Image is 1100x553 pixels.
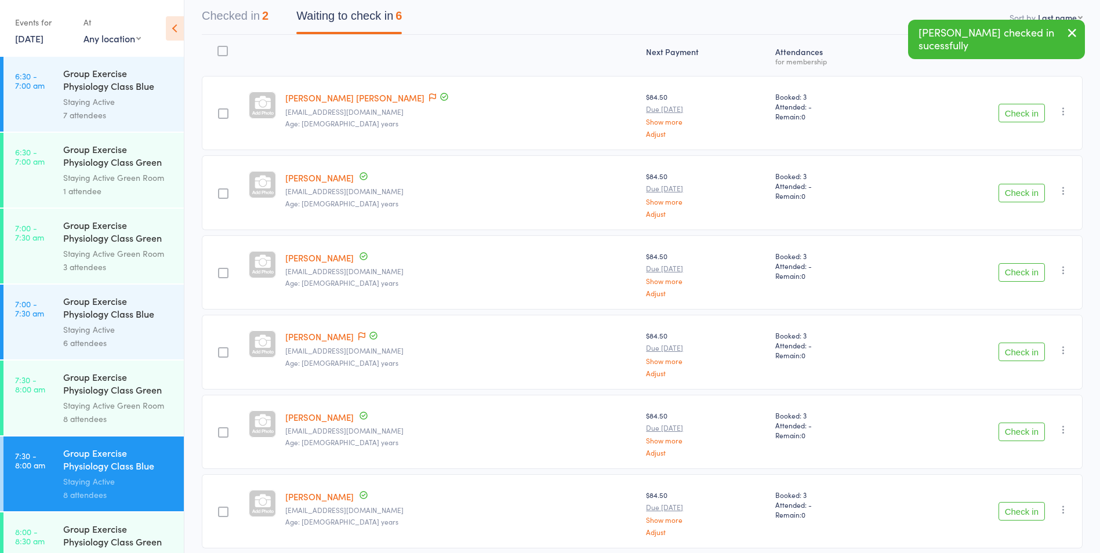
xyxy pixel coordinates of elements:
span: 0 [801,510,805,519]
span: Booked: 3 [775,330,893,340]
div: 2 [262,9,268,22]
a: [PERSON_NAME] [PERSON_NAME] [285,92,424,104]
small: sro37734@bigpond.net.au [285,347,637,355]
span: 0 [801,350,805,360]
div: $84.50 [646,171,766,217]
div: 6 [395,9,402,22]
button: Check in [999,502,1045,521]
time: 7:00 - 7:30 am [15,223,44,242]
small: yoonfatt56@hotmail.com [285,108,637,116]
div: Group Exercise Physiology Class Green Room [63,219,174,247]
span: Attended: - [775,181,893,191]
span: Attended: - [775,420,893,430]
span: Booked: 3 [775,251,893,261]
span: Remain: [775,111,893,121]
div: [PERSON_NAME] checked in sucessfully [908,20,1085,59]
a: [DATE] [15,32,43,45]
div: Staying Active Green Room [63,399,174,412]
span: 0 [801,111,805,121]
span: Booked: 3 [775,490,893,500]
div: $84.50 [646,330,766,376]
button: Check in [999,184,1045,202]
div: Group Exercise Physiology Class Blue Room [63,67,174,95]
small: Due [DATE] [646,424,766,432]
div: 8 attendees [63,488,174,501]
time: 8:00 - 8:30 am [15,527,45,545]
span: Booked: 3 [775,92,893,101]
span: Age: [DEMOGRAPHIC_DATA] years [285,118,398,128]
div: Group Exercise Physiology Class Green Room [63,522,174,551]
div: for membership [775,57,893,65]
a: 6:30 -7:00 amGroup Exercise Physiology Class Blue RoomStaying Active7 attendees [3,57,184,132]
span: 0 [801,191,805,201]
a: 7:30 -8:00 amGroup Exercise Physiology Class Green RoomStaying Active Green Room8 attendees [3,361,184,435]
small: Due [DATE] [646,503,766,511]
a: Show more [646,118,766,125]
button: Check in [999,343,1045,361]
label: Sort by [1010,12,1036,23]
small: roguesmith@bigpond.com [285,427,637,435]
div: Any location [84,32,141,45]
span: Age: [DEMOGRAPHIC_DATA] years [285,358,398,368]
div: $84.50 [646,410,766,456]
div: Last name [1038,12,1077,23]
div: Staying Active [63,475,174,488]
button: Check in [999,263,1045,282]
span: Remain: [775,510,893,519]
a: 7:30 -8:00 amGroup Exercise Physiology Class Blue RoomStaying Active8 attendees [3,436,184,511]
a: Show more [646,516,766,523]
button: Check in [999,423,1045,441]
small: mgruzin@gmail.com [285,267,637,275]
div: Staying Active [63,323,174,336]
a: Adjust [646,449,766,456]
a: 7:00 -7:30 amGroup Exercise Physiology Class Blue RoomStaying Active6 attendees [3,285,184,359]
div: $84.50 [646,490,766,536]
div: Atten­dances [771,40,898,71]
div: 6 attendees [63,336,174,350]
div: Group Exercise Physiology Class Blue Room [63,446,174,475]
div: At [84,13,141,32]
small: Due [DATE] [646,184,766,192]
span: Attended: - [775,261,893,271]
a: Show more [646,357,766,365]
div: Group Exercise Physiology Class Green Room [63,370,174,399]
time: 6:30 - 7:00 am [15,147,45,166]
span: Remain: [775,430,893,440]
span: Attended: - [775,340,893,350]
div: 8 attendees [63,412,174,425]
button: Check in [999,104,1045,122]
a: Show more [646,198,766,205]
span: Age: [DEMOGRAPHIC_DATA] years [285,516,398,526]
a: Adjust [646,369,766,377]
span: Attended: - [775,101,893,111]
time: 7:30 - 8:00 am [15,451,45,470]
a: Adjust [646,289,766,297]
small: shire@bigpond.net.au [285,187,637,195]
small: Due [DATE] [646,264,766,272]
span: Attended: - [775,500,893,510]
span: Remain: [775,191,893,201]
div: 7 attendees [63,108,174,122]
button: Waiting to check in6 [296,3,402,34]
a: 7:00 -7:30 amGroup Exercise Physiology Class Green RoomStaying Active Green Room3 attendees [3,209,184,283]
a: Adjust [646,130,766,137]
span: Booked: 3 [775,410,893,420]
time: 7:30 - 8:00 am [15,375,45,394]
a: [PERSON_NAME] [285,330,354,343]
div: Staying Active Green Room [63,171,174,184]
small: Due [DATE] [646,344,766,352]
a: [PERSON_NAME] [285,411,354,423]
time: 6:30 - 7:00 am [15,71,45,90]
a: 6:30 -7:00 amGroup Exercise Physiology Class Green RoomStaying Active Green Room1 attendee [3,133,184,208]
span: 0 [801,271,805,281]
span: Remain: [775,350,893,360]
div: Group Exercise Physiology Class Blue Room [63,294,174,323]
div: $84.50 [646,251,766,297]
span: Age: [DEMOGRAPHIC_DATA] years [285,437,398,447]
span: Age: [DEMOGRAPHIC_DATA] years [285,278,398,288]
a: Adjust [646,210,766,217]
div: Events for [15,13,72,32]
div: Next Payment [641,40,771,71]
div: 3 attendees [63,260,174,274]
small: robve@bigpond.net.au [285,506,637,514]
